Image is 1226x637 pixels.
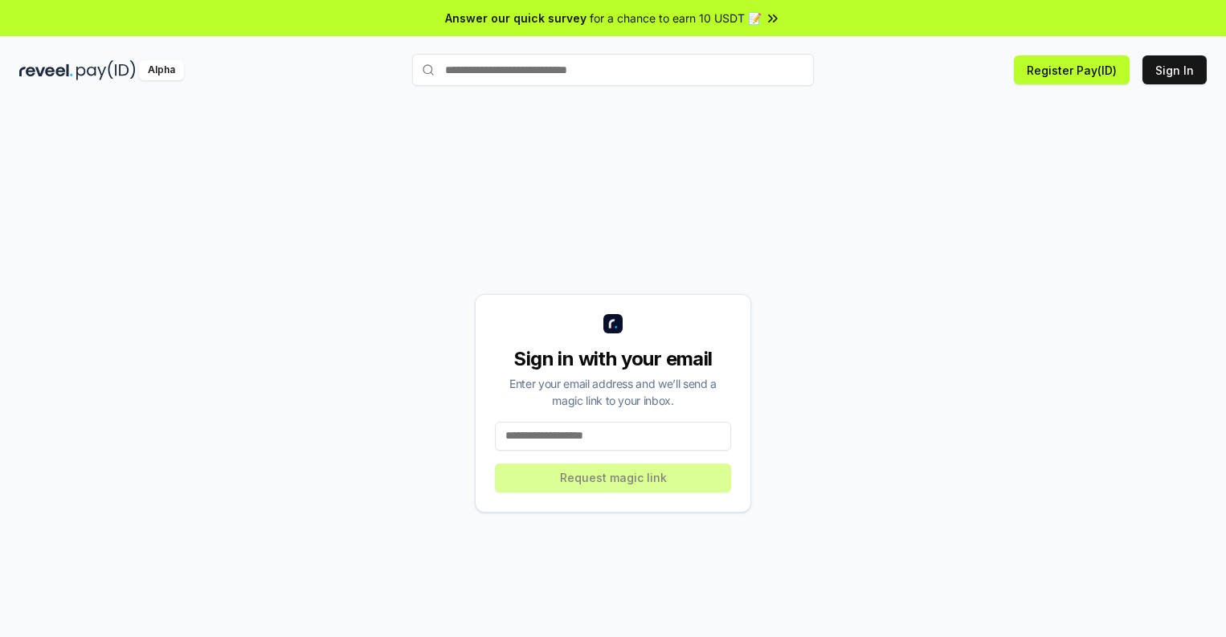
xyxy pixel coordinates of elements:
span: for a chance to earn 10 USDT 📝 [590,10,762,27]
div: Sign in with your email [495,346,731,372]
button: Register Pay(ID) [1014,55,1130,84]
img: pay_id [76,60,136,80]
span: Answer our quick survey [445,10,586,27]
img: logo_small [603,314,623,333]
div: Alpha [139,60,184,80]
div: Enter your email address and we’ll send a magic link to your inbox. [495,375,731,409]
button: Sign In [1142,55,1207,84]
img: reveel_dark [19,60,73,80]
